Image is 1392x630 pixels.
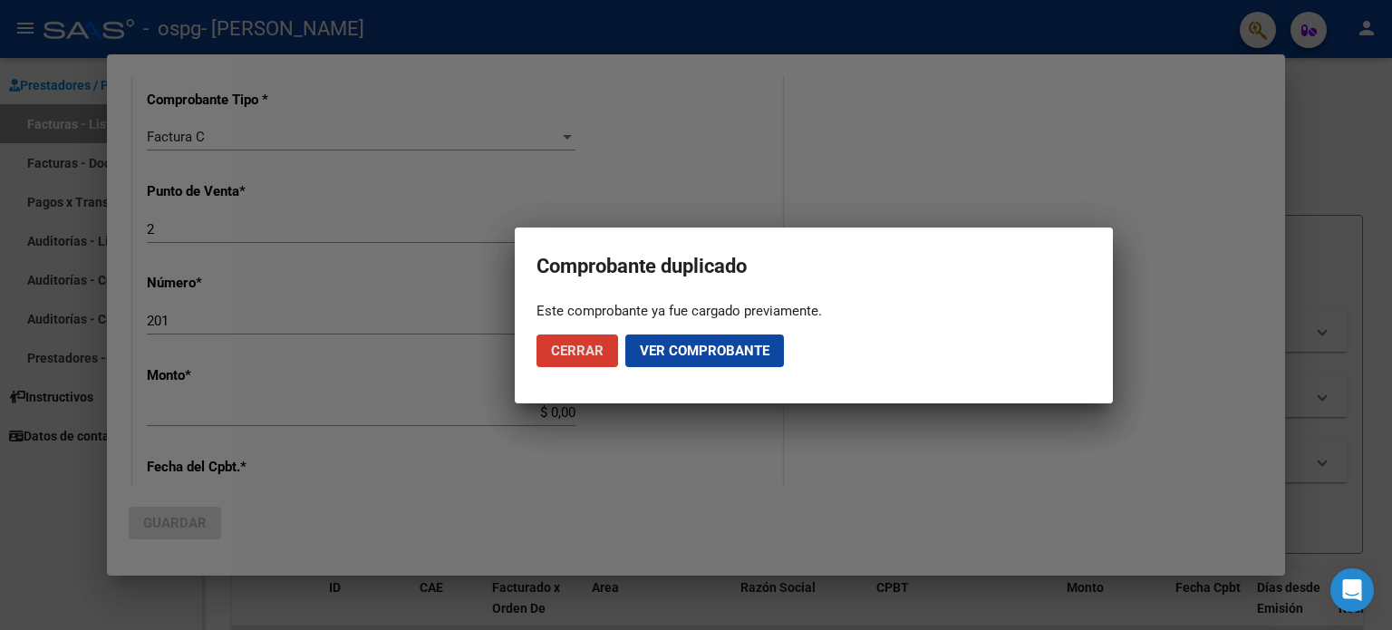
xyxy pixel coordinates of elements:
[625,334,784,367] button: Ver comprobante
[536,334,618,367] button: Cerrar
[551,343,604,359] span: Cerrar
[536,249,1091,284] h2: Comprobante duplicado
[536,302,1091,320] div: Este comprobante ya fue cargado previamente.
[1330,568,1374,612] div: Open Intercom Messenger
[640,343,769,359] span: Ver comprobante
